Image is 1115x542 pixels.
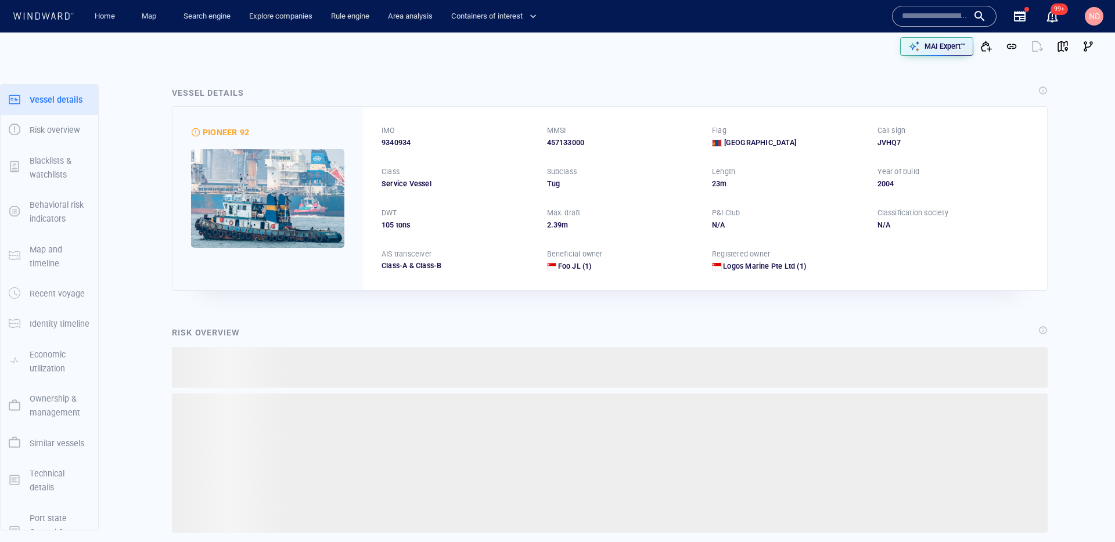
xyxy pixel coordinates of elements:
span: 23 [712,179,720,188]
span: . [551,221,553,229]
span: (1) [581,261,592,272]
a: Port state Control & Casualties [1,526,98,537]
span: 39 [553,221,562,229]
div: Notification center [1045,9,1059,23]
span: & [409,261,414,270]
a: Logos Marine Pte Ltd (1) [723,261,806,272]
a: Home [90,6,120,27]
a: Search engine [179,6,235,27]
div: Service Vessel [382,179,533,189]
p: AIS transceiver [382,249,431,259]
span: ‌ [172,347,1048,388]
button: Technical details [1,458,98,503]
a: Identity timeline [1,318,98,329]
span: ND [1089,12,1100,21]
button: Add to vessel list [973,34,999,59]
div: JVHQ7 [877,138,1029,148]
p: Max. draft [547,208,581,218]
a: Similar vessels [1,437,98,448]
p: IMO [382,125,395,136]
div: Risk overview [172,326,240,339]
div: Vessel details [172,86,244,100]
span: ‌ [172,393,1048,533]
span: m [720,179,726,188]
a: Ownership & management [1,400,98,411]
div: 2004 [877,179,1029,189]
p: Flag [712,125,726,136]
a: Map [137,6,165,27]
a: Recent voyage [1,288,98,299]
span: Logos Marine Pte Ltd [723,262,795,270]
button: ND [1082,5,1106,28]
div: Moderate risk due to smuggling related indicators [191,128,200,136]
button: Risk overview [1,115,98,145]
button: Ownership & management [1,384,98,428]
div: N/A [712,220,864,230]
p: Classification society [877,208,948,218]
span: (1) [795,261,806,272]
img: 590626edf283df7641868940_0 [191,149,344,248]
button: Home [86,6,123,27]
p: Subclass [547,167,577,177]
p: Vessel details [30,93,82,107]
button: Identity timeline [1,309,98,339]
span: 2 [547,221,551,229]
span: 9340934 [382,138,411,148]
button: Economic utilization [1,339,98,384]
p: P&I Club [712,208,740,218]
p: Risk overview [30,123,80,137]
button: Map and timeline [1,234,98,279]
button: View on map [1050,34,1076,59]
p: Similar vessels [30,436,84,450]
p: Length [712,167,735,177]
div: 457133000 [547,138,699,148]
a: 99+ [1043,7,1062,26]
button: MAI Expert™ [900,37,973,56]
a: Economic utilization [1,355,98,366]
p: Beneficial owner [547,249,603,259]
a: Foo JL (1) [558,261,592,272]
a: Map and timeline [1,250,98,261]
p: Blacklists & watchlists [30,154,90,182]
span: m [562,221,568,229]
iframe: Chat [1066,490,1106,533]
button: Get link [999,34,1024,59]
p: Ownership & management [30,392,90,420]
a: Behavioral risk indicators [1,206,98,217]
span: 99+ [1051,3,1068,15]
span: [GEOGRAPHIC_DATA] [724,138,796,148]
button: Map [132,6,170,27]
span: Class-A [382,261,407,270]
p: MAI Expert™ [925,41,965,52]
p: Identity timeline [30,317,89,331]
a: Risk overview [1,124,98,135]
div: PIONEER 92 [203,125,249,139]
button: Containers of interest [447,6,546,27]
div: Tug [547,179,699,189]
div: N/A [877,220,1029,230]
p: Call sign [877,125,906,136]
a: Technical details [1,474,98,485]
a: Explore companies [244,6,317,27]
span: Class-B [407,261,441,270]
button: Vessel details [1,85,98,115]
a: Vessel details [1,93,98,104]
p: MMSI [547,125,566,136]
p: Map and timeline [30,243,90,271]
span: Containers of interest [451,10,537,23]
p: Class [382,167,400,177]
span: Foo JL [558,262,581,270]
p: DWT [382,208,397,218]
p: Year of build [877,167,920,177]
button: Behavioral risk indicators [1,190,98,234]
a: Rule engine [326,6,374,27]
button: Recent voyage [1,279,98,309]
div: 105 tons [382,220,533,230]
p: Recent voyage [30,287,85,301]
p: Behavioral risk indicators [30,198,90,226]
button: Similar vessels [1,428,98,458]
button: Area analysis [383,6,437,27]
